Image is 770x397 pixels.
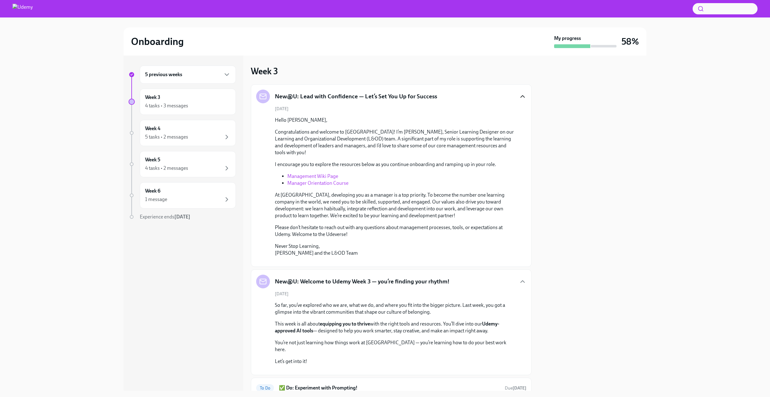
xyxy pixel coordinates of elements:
[129,120,236,146] a: Week 45 tasks • 2 messages
[145,125,160,132] h6: Week 4
[320,321,370,327] strong: equipping you to thrive
[145,196,167,203] div: 1 message
[129,151,236,177] a: Week 54 tasks • 2 messages
[145,165,188,172] div: 4 tasks • 2 messages
[256,386,274,390] span: To Do
[513,385,526,391] strong: [DATE]
[145,156,160,163] h6: Week 5
[251,66,278,77] h3: Week 3
[275,224,516,238] p: Please don’t hesitate to reach out with any questions about management processes, tools, or expec...
[275,277,450,286] h5: New@U: Welcome to Udemy Week 3 — you’re finding your rhythm!
[275,321,516,334] p: This week is all about with the right tools and resources. You’ll dive into our — designed to hel...
[140,214,190,220] span: Experience ends
[275,358,516,365] p: Let’s get into it!
[275,117,516,124] p: Hello [PERSON_NAME],
[145,134,188,140] div: 5 tasks • 2 messages
[275,92,437,100] h5: New@U: Lead with Confidence — Let’s Set You Up for Success
[621,36,639,47] h3: 58%
[287,173,338,179] a: Management Wiki Page
[275,339,516,353] p: You’re not just learning how things work at [GEOGRAPHIC_DATA] — you’re learning how to do your be...
[129,89,236,115] a: Week 34 tasks • 3 messages
[275,192,516,219] p: At [GEOGRAPHIC_DATA], developing you as a manager is a top priority. To become the number one lea...
[174,214,190,220] strong: [DATE]
[505,385,526,391] span: Due
[275,302,516,316] p: So far, you’ve explored who we are, what we do, and where you fit into the bigger picture. Last w...
[140,66,236,84] div: 5 previous weeks
[256,383,526,393] a: To Do✅ Do: Experiment with Prompting!Due[DATE]
[505,385,526,391] span: September 27th, 2025 11:00
[145,94,160,101] h6: Week 3
[12,4,33,14] img: Udemy
[554,35,581,42] strong: My progress
[279,385,500,391] h6: ✅ Do: Experiment with Prompting!
[287,180,348,186] a: Manager Orientation Course
[275,129,516,156] p: Congratulations and welcome to [GEOGRAPHIC_DATA]! I’m [PERSON_NAME], Senior Learning Designer on ...
[275,161,516,168] p: I encourage you to explore the resources below as you continue onboarding and ramping up in your ...
[275,106,289,112] span: [DATE]
[275,243,516,257] p: Never Stop Learning, [PERSON_NAME] and the L&OD Team
[131,35,184,48] h2: Onboarding
[145,188,160,194] h6: Week 6
[145,102,188,109] div: 4 tasks • 3 messages
[275,291,289,297] span: [DATE]
[129,182,236,208] a: Week 61 message
[145,71,182,78] h6: 5 previous weeks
